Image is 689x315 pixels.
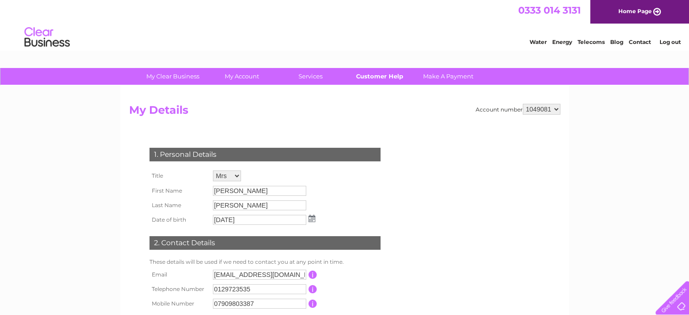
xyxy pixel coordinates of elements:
a: Blog [610,39,623,45]
a: Make A Payment [411,68,486,85]
input: Information [308,300,317,308]
a: 0333 014 3131 [518,5,581,16]
th: Title [147,168,211,184]
input: Information [308,271,317,279]
img: ... [308,215,315,222]
a: My Clear Business [135,68,210,85]
td: These details will be used if we need to contact you at any point in time. [147,257,383,267]
a: Water [530,39,547,45]
th: Mobile Number [147,296,211,311]
input: Information [308,285,317,293]
h2: My Details [129,104,560,121]
th: Telephone Number [147,282,211,296]
th: Email [147,267,211,282]
div: Account number [476,104,560,115]
a: Log out [659,39,680,45]
th: First Name [147,184,211,198]
a: Telecoms [578,39,605,45]
th: Date of birth [147,213,211,227]
a: Energy [552,39,572,45]
div: Clear Business is a trading name of Verastar Limited (registered in [GEOGRAPHIC_DATA] No. 3667643... [131,5,559,44]
div: 2. Contact Details [149,236,381,250]
img: logo.png [24,24,70,51]
a: My Account [204,68,279,85]
a: Contact [629,39,651,45]
th: Last Name [147,198,211,213]
a: Services [273,68,348,85]
a: Customer Help [342,68,417,85]
div: 1. Personal Details [149,148,381,161]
